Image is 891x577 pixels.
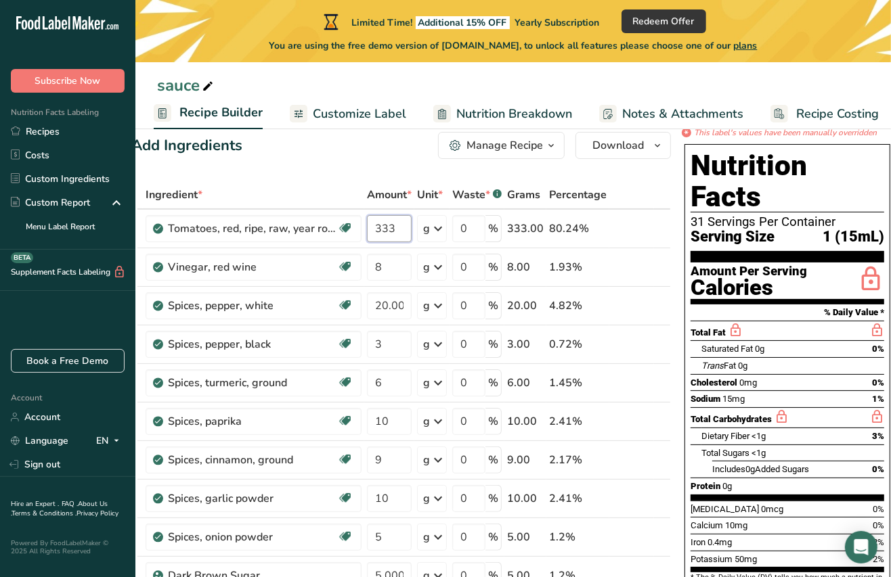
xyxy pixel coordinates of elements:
[168,375,337,391] div: Spices, turmeric, ground
[691,554,733,564] span: Potassium
[745,464,755,474] span: 0g
[168,452,337,468] div: Spices, cinnamon, ground
[11,499,108,518] a: About Us .
[691,520,723,530] span: Calcium
[755,344,764,354] span: 0g
[269,39,758,53] span: You are using the free demo version of [DOMAIN_NAME], to unlock all features please choose one of...
[691,215,884,229] div: 31 Servings Per Container
[433,99,572,129] a: Nutrition Breakdown
[738,361,747,371] span: 0g
[622,9,706,33] button: Redeem Offer
[549,490,607,507] div: 2.41%
[701,361,736,371] span: Fat
[549,375,607,391] div: 1.45%
[873,537,884,547] span: 2%
[691,481,720,491] span: Protein
[507,187,540,203] span: Grams
[633,14,695,28] span: Redeem Offer
[168,298,337,314] div: Spices, pepper, white
[11,252,33,263] div: BETA
[35,74,101,88] span: Subscribe Now
[770,99,879,129] a: Recipe Costing
[872,377,884,388] span: 0%
[168,221,337,237] div: Tomatoes, red, ripe, raw, year round average
[708,537,732,547] span: 0.4mg
[466,137,543,154] div: Manage Recipe
[622,105,743,123] span: Notes & Attachments
[712,464,809,474] span: Includes Added Sugars
[423,336,430,352] div: g
[691,150,884,212] h1: Nutrition Facts
[515,16,600,29] span: Yearly Subscription
[507,298,544,314] div: 20.00
[725,520,747,530] span: 10mg
[701,361,724,371] i: Trans
[157,73,216,97] div: sauce
[701,431,749,441] span: Dietary Fiber
[168,490,337,507] div: Spices, garlic powder
[823,229,884,246] span: 1 (15mL)
[417,187,443,203] span: Unit
[691,278,807,298] div: Calories
[96,433,125,449] div: EN
[691,265,807,278] div: Amount Per Serving
[321,14,600,30] div: Limited Time!
[452,187,502,203] div: Waste
[423,413,430,430] div: g
[168,259,337,275] div: Vinegar, red wine
[313,105,406,123] span: Customize Label
[179,103,263,122] span: Recipe Builder
[11,429,68,453] a: Language
[423,529,430,545] div: g
[592,137,644,154] span: Download
[154,97,263,130] a: Recipe Builder
[694,126,877,139] i: This label's values have been manually overridden
[507,413,544,430] div: 10.00
[507,529,544,545] div: 5.00
[423,490,430,507] div: g
[701,448,749,458] span: Total Sugars
[77,509,118,518] a: Privacy Policy
[734,39,758,52] span: plans
[168,413,337,430] div: Spices, paprika
[599,99,743,129] a: Notes & Attachments
[722,481,732,491] span: 0g
[739,377,757,388] span: 0mg
[872,464,884,474] span: 0%
[507,259,544,275] div: 8.00
[549,259,607,275] div: 1.93%
[146,187,202,203] span: Ingredient
[168,529,337,545] div: Spices, onion powder
[62,499,78,509] a: FAQ .
[456,105,572,123] span: Nutrition Breakdown
[872,394,884,404] span: 1%
[872,344,884,354] span: 0%
[549,413,607,430] div: 2.41%
[873,504,884,514] span: 0%
[691,537,705,547] span: Iron
[423,452,430,468] div: g
[507,452,544,468] div: 9.00
[549,187,607,203] span: Percentage
[691,414,772,424] span: Total Carbohydrates
[549,221,607,237] div: 80.24%
[752,431,766,441] span: <1g
[549,452,607,468] div: 2.17%
[423,259,430,275] div: g
[845,531,877,563] div: Open Intercom Messenger
[416,16,510,29] span: Additional 15% OFF
[507,490,544,507] div: 10.00
[691,394,720,404] span: Sodium
[761,504,783,514] span: 0mcg
[691,504,759,514] span: [MEDICAL_DATA]
[549,336,607,352] div: 0.72%
[735,554,757,564] span: 50mg
[507,375,544,391] div: 6.00
[691,377,737,388] span: Cholesterol
[367,187,412,203] span: Amount
[873,554,884,564] span: 2%
[11,69,125,93] button: Subscribe Now
[507,221,544,237] div: 333.00
[796,105,879,123] span: Recipe Costing
[872,431,884,441] span: 3%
